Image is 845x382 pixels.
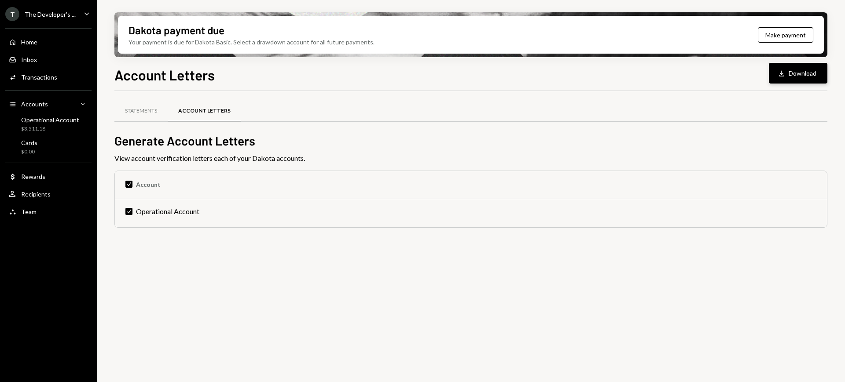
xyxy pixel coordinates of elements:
[5,69,92,85] a: Transactions
[178,107,231,115] div: Account Letters
[21,208,37,215] div: Team
[21,73,57,81] div: Transactions
[21,148,37,156] div: $0.00
[114,100,168,122] a: Statements
[5,136,92,157] a: Cards$0.00
[21,125,79,133] div: $3,511.18
[5,34,92,50] a: Home
[21,116,79,124] div: Operational Account
[168,100,241,122] a: Account Letters
[25,11,76,18] div: The Developer's ...
[129,23,224,37] div: Dakota payment due
[114,153,827,164] div: View account verification letters each of your Dakota accounts.
[125,107,157,115] div: Statements
[5,186,92,202] a: Recipients
[21,38,37,46] div: Home
[5,96,92,112] a: Accounts
[21,100,48,108] div: Accounts
[21,190,51,198] div: Recipients
[769,63,827,84] button: Download
[5,51,92,67] a: Inbox
[5,168,92,184] a: Rewards
[21,56,37,63] div: Inbox
[114,132,827,149] h2: Generate Account Letters
[5,113,92,135] a: Operational Account$3,511.18
[129,37,375,47] div: Your payment is due for Dakota Basic. Select a drawdown account for all future payments.
[21,173,45,180] div: Rewards
[114,66,215,84] h1: Account Letters
[21,139,37,146] div: Cards
[758,27,813,43] button: Make payment
[5,204,92,219] a: Team
[5,7,19,21] div: T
